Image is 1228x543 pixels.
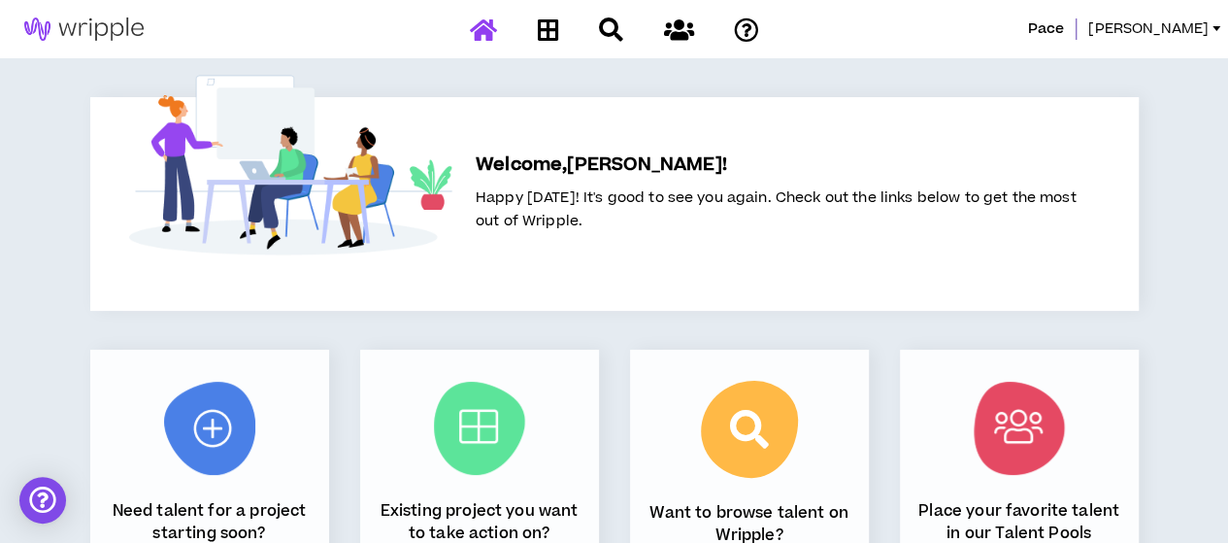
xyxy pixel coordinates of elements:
[1088,18,1209,40] span: [PERSON_NAME]
[476,187,1077,231] span: Happy [DATE]! It's good to see you again. Check out the links below to get the most out of Wripple.
[476,152,1077,179] h5: Welcome, [PERSON_NAME] !
[1028,18,1065,40] span: Pace
[974,382,1065,475] img: Talent Pool
[434,382,525,475] img: Current Projects
[164,382,255,475] img: New Project
[19,477,66,524] div: Open Intercom Messenger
